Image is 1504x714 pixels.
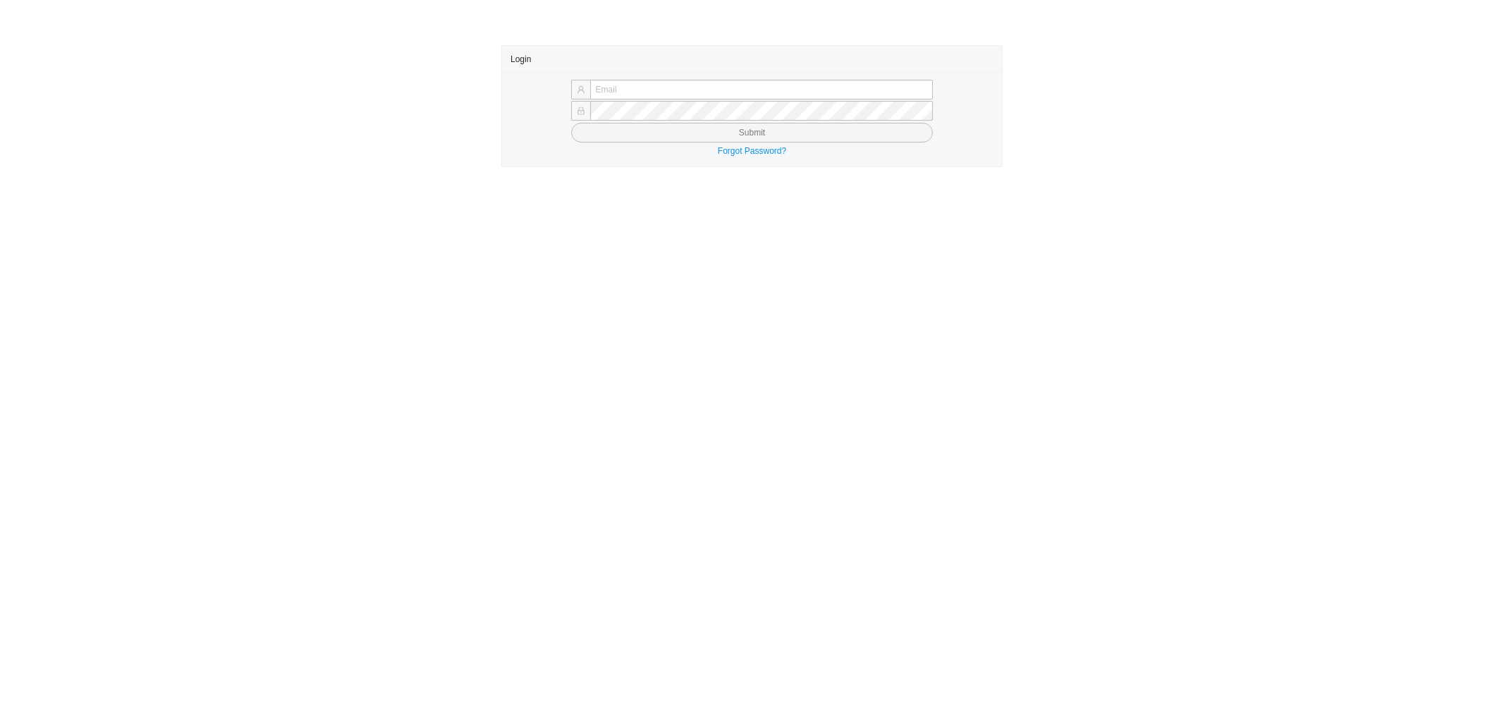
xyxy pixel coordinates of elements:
[590,80,934,99] input: Email
[571,123,934,143] button: Submit
[510,46,994,72] div: Login
[718,146,786,156] a: Forgot Password?
[577,107,585,115] span: lock
[577,85,585,94] span: user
